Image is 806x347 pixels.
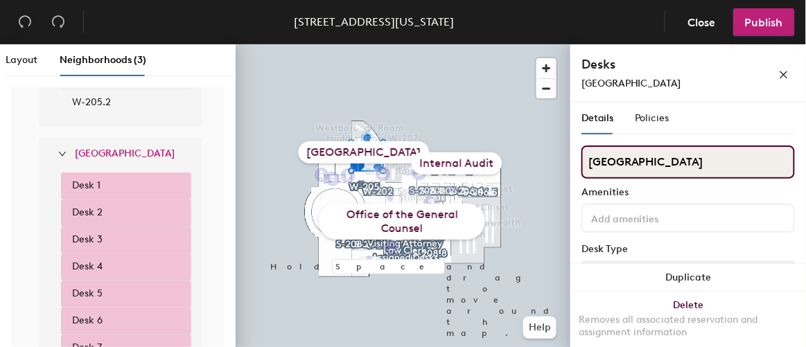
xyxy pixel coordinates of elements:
span: Desk 1 [72,178,100,193]
div: Office of the General Counsel [319,204,485,240]
span: W-205.2 [72,95,111,110]
span: close [779,70,789,80]
span: undo [18,15,32,28]
div: Amenities [581,187,795,198]
button: Close [676,8,728,36]
input: Add amenities [588,209,713,226]
button: Help [523,317,557,339]
span: Desk 6 [72,313,103,328]
strong: [GEOGRAPHIC_DATA] [75,148,175,159]
span: Publish [745,16,783,29]
span: expanded [58,150,67,158]
div: [GEOGRAPHIC_DATA] [299,141,430,163]
div: Internal Audit [412,152,502,175]
span: Desk 5 [72,286,103,301]
div: Removes all associated reservation and assignment information [579,314,798,339]
span: Layout [6,54,37,66]
span: Desk 3 [72,232,103,247]
div: Desk Type [581,244,795,255]
button: Redo (⌘ + ⇧ + Z) [44,8,72,36]
span: Desk 4 [72,259,103,274]
span: Details [581,112,613,124]
span: Close [688,16,716,29]
span: Policies [636,112,669,124]
button: Publish [733,8,795,36]
div: [STREET_ADDRESS][US_STATE] [295,13,455,30]
button: Assigned [581,260,795,285]
span: Neighborhoods (3) [60,54,146,66]
span: Desk 2 [72,205,103,220]
button: Duplicate [570,264,806,292]
span: [GEOGRAPHIC_DATA] [581,78,681,89]
div: [GEOGRAPHIC_DATA] [50,138,202,170]
button: Undo (⌘ + Z) [11,8,39,36]
h4: Desks [581,55,734,73]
